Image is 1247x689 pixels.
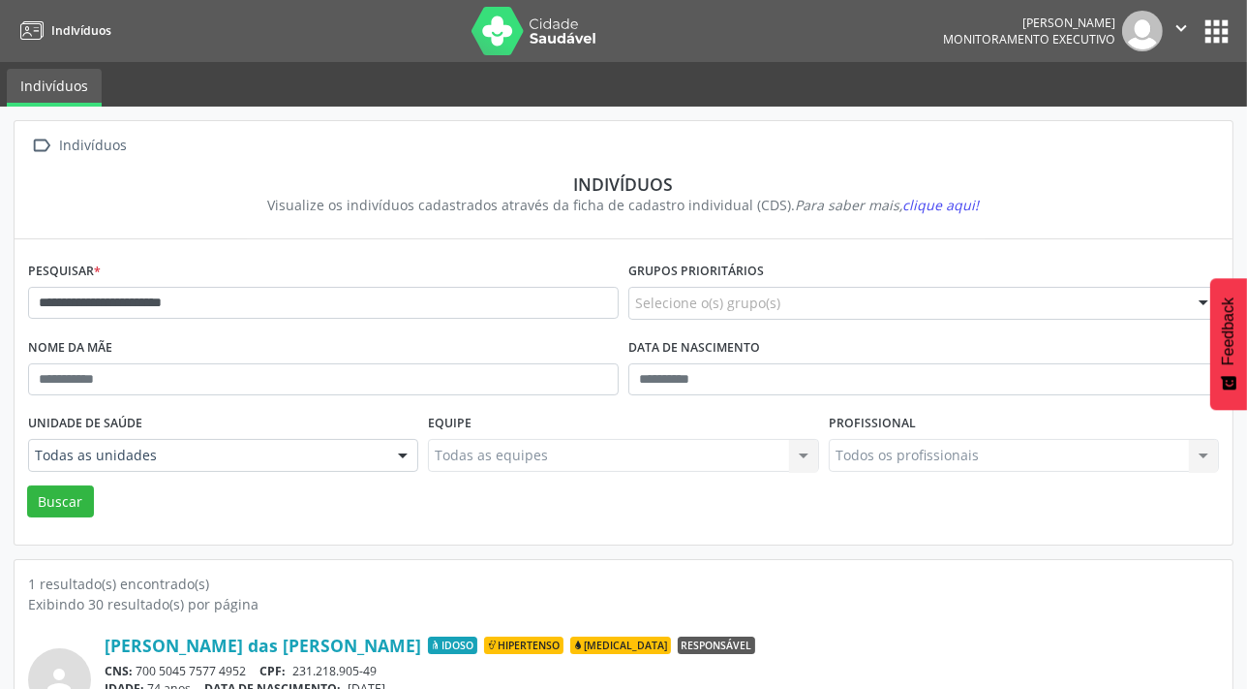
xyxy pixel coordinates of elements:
[796,196,980,214] i: Para saber mais,
[105,663,1219,679] div: 700 5045 7577 4952
[1200,15,1233,48] button: apps
[1171,17,1192,39] i: 
[28,333,112,363] label: Nome da mãe
[28,257,101,287] label: Pesquisar
[105,635,421,656] a: [PERSON_NAME] das [PERSON_NAME]
[1220,298,1237,365] span: Feedback
[14,15,111,47] a: Indivíduos
[7,69,102,107] a: Indivíduos
[628,257,764,287] label: Grupos prioritários
[943,31,1115,47] span: Monitoramento Executivo
[35,446,379,465] span: Todas as unidades
[428,409,471,439] label: Equipe
[42,195,1205,215] div: Visualize os indivíduos cadastrados através da ficha de cadastro individual (CDS).
[28,574,1219,594] div: 1 resultado(s) encontrado(s)
[428,637,477,654] span: Idoso
[635,293,780,313] span: Selecione o(s) grupo(s)
[260,663,287,679] span: CPF:
[943,15,1115,31] div: [PERSON_NAME]
[484,637,563,654] span: Hipertenso
[105,663,133,679] span: CNS:
[28,409,142,439] label: Unidade de saúde
[1210,278,1247,410] button: Feedback - Mostrar pesquisa
[1122,11,1163,51] img: img
[678,637,755,654] span: Responsável
[28,594,1219,614] div: Exibindo 30 resultado(s) por página
[28,132,56,160] i: 
[628,333,760,363] label: Data de nascimento
[27,485,94,518] button: Buscar
[51,22,111,39] span: Indivíduos
[829,409,916,439] label: Profissional
[56,132,131,160] div: Indivíduos
[292,663,377,679] span: 231.218.905-49
[28,132,131,160] a:  Indivíduos
[42,173,1205,195] div: Indivíduos
[1163,11,1200,51] button: 
[903,196,980,214] span: clique aqui!
[570,637,671,654] span: [MEDICAL_DATA]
